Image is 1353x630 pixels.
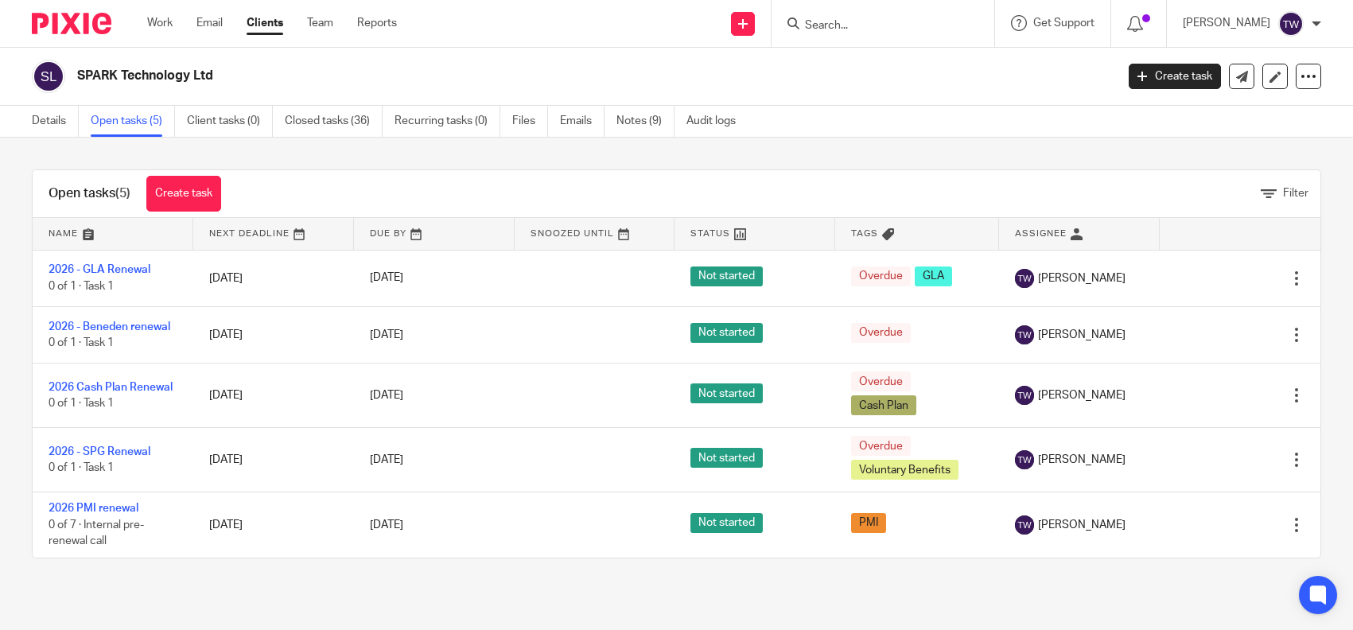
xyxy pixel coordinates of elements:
span: 0 of 1 · Task 1 [49,281,114,292]
a: Clients [247,15,283,31]
span: Overdue [851,323,911,343]
h1: Open tasks [49,185,130,202]
span: [DATE] [370,454,403,465]
a: Team [307,15,333,31]
span: [DATE] [370,329,403,340]
a: Emails [560,106,605,137]
span: Overdue [851,371,911,391]
p: [PERSON_NAME] [1183,15,1270,31]
a: Closed tasks (36) [285,106,383,137]
span: Overdue [851,266,911,286]
span: Tags [851,229,878,238]
span: Status [690,229,730,238]
td: [DATE] [193,306,354,363]
span: 0 of 1 · Task 1 [49,398,114,409]
span: Filter [1283,188,1308,199]
a: Reports [357,15,397,31]
a: 2026 - Beneden renewal [49,321,170,332]
img: Pixie [32,13,111,34]
span: [DATE] [370,519,403,531]
a: Notes (9) [616,106,675,137]
a: Create task [146,176,221,212]
a: Audit logs [686,106,748,137]
span: [DATE] [370,273,403,284]
td: [DATE] [193,428,354,492]
span: Not started [690,383,763,403]
td: [DATE] [193,250,354,306]
span: Overdue [851,436,911,456]
span: Snoozed Until [531,229,614,238]
a: Work [147,15,173,31]
span: Not started [690,323,763,343]
input: Search [803,19,947,33]
span: 0 of 1 · Task 1 [49,462,114,473]
span: [PERSON_NAME] [1038,387,1126,403]
span: 0 of 7 · Internal pre-renewal call [49,519,144,547]
a: 2026 Cash Plan Renewal [49,382,173,393]
a: Open tasks (5) [91,106,175,137]
a: 2026 - GLA Renewal [49,264,150,275]
img: svg%3E [1015,515,1034,535]
span: Cash Plan [851,395,916,415]
span: [PERSON_NAME] [1038,270,1126,286]
span: [DATE] [370,390,403,401]
a: Email [196,15,223,31]
span: Voluntary Benefits [851,460,958,480]
span: GLA [915,266,952,286]
td: [DATE] [193,364,354,428]
img: svg%3E [1015,386,1034,405]
span: PMI [851,513,886,533]
span: (5) [115,187,130,200]
td: [DATE] [193,492,354,558]
span: [PERSON_NAME] [1038,327,1126,343]
span: Not started [690,448,763,468]
span: 0 of 1 · Task 1 [49,337,114,348]
span: Not started [690,513,763,533]
a: Create task [1129,64,1221,89]
span: Not started [690,266,763,286]
img: svg%3E [1015,325,1034,344]
span: [PERSON_NAME] [1038,517,1126,533]
span: [PERSON_NAME] [1038,452,1126,468]
a: Recurring tasks (0) [395,106,500,137]
img: svg%3E [1278,11,1304,37]
a: Files [512,106,548,137]
a: Client tasks (0) [187,106,273,137]
img: svg%3E [1015,450,1034,469]
img: svg%3E [1015,269,1034,288]
h2: SPARK Technology Ltd [77,68,900,84]
a: Details [32,106,79,137]
span: Get Support [1033,17,1094,29]
img: svg%3E [32,60,65,93]
a: 2026 - SPG Renewal [49,446,150,457]
a: 2026 PMI renewal [49,503,138,514]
